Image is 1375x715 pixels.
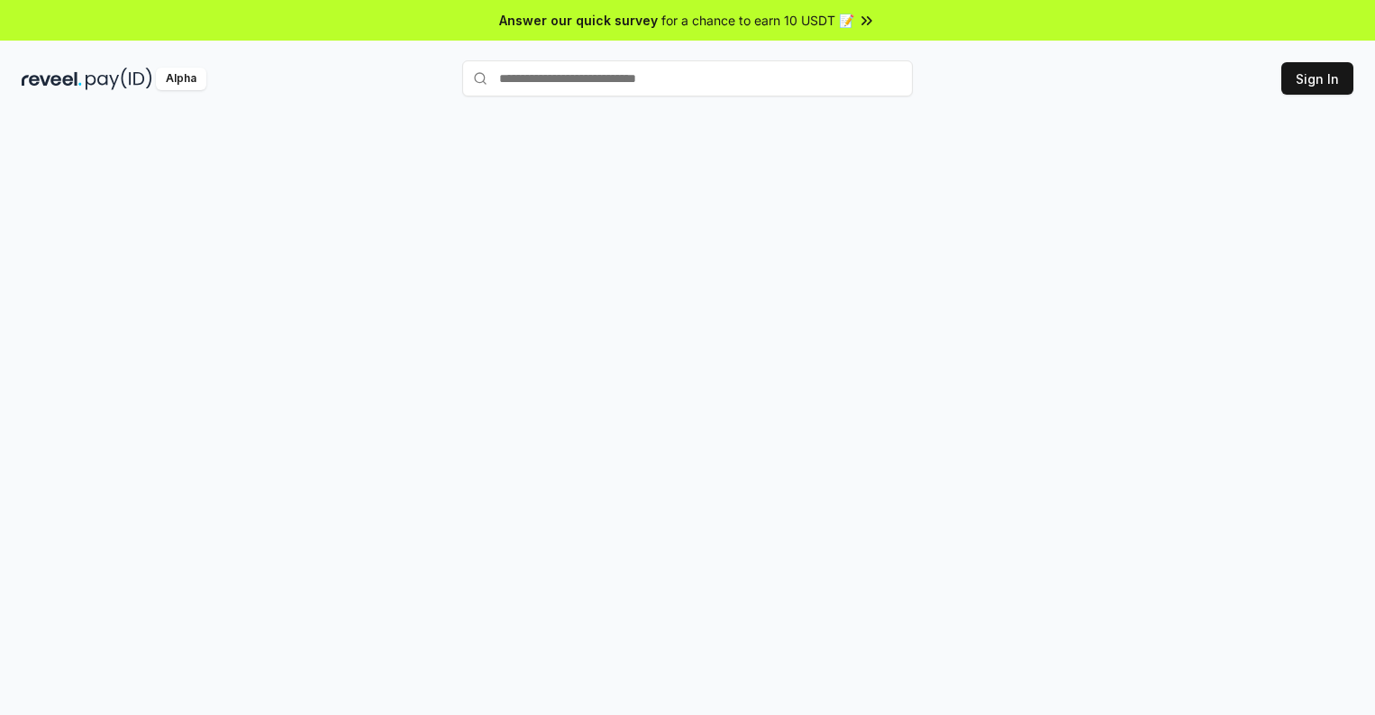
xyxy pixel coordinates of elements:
[156,68,206,90] div: Alpha
[86,68,152,90] img: pay_id
[661,11,854,30] span: for a chance to earn 10 USDT 📝
[1281,62,1353,95] button: Sign In
[499,11,658,30] span: Answer our quick survey
[22,68,82,90] img: reveel_dark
